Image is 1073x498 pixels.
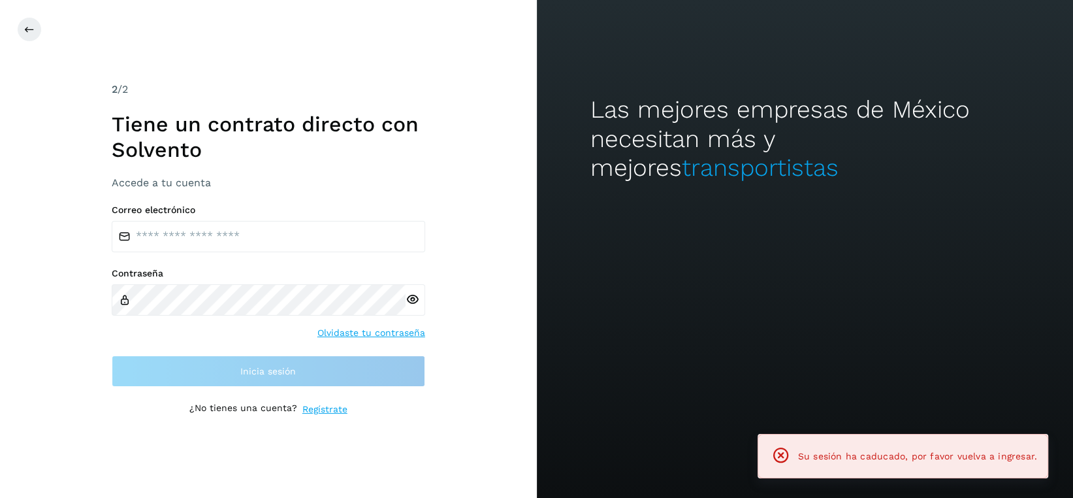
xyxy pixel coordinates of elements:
[112,268,425,279] label: Contraseña
[302,403,347,416] a: Regístrate
[682,154,839,182] span: transportistas
[240,367,296,376] span: Inicia sesión
[112,176,425,189] h3: Accede a tu cuenta
[189,403,297,416] p: ¿No tienes una cuenta?
[590,95,1019,182] h2: Las mejores empresas de México necesitan más y mejores
[112,82,425,97] div: /2
[112,356,425,387] button: Inicia sesión
[112,112,425,162] h1: Tiene un contrato directo con Solvento
[112,83,118,95] span: 2
[798,451,1037,461] span: Su sesión ha caducado, por favor vuelva a ingresar.
[317,326,425,340] a: Olvidaste tu contraseña
[112,205,425,216] label: Correo electrónico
